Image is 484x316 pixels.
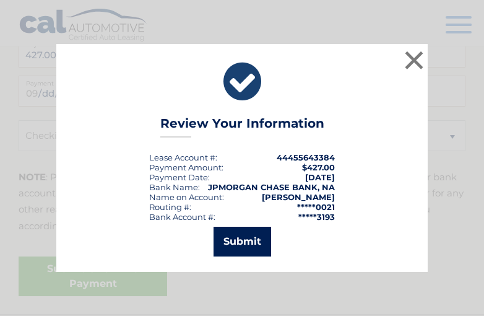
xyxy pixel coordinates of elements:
[149,172,210,182] div: :
[149,212,215,222] div: Bank Account #:
[149,202,191,212] div: Routing #:
[402,48,426,72] button: ×
[149,192,224,202] div: Name on Account:
[277,152,335,162] strong: 44455643384
[214,227,271,257] button: Submit
[149,162,223,172] div: Payment Amount:
[305,172,335,182] span: [DATE]
[208,182,335,192] strong: JPMORGAN CHASE BANK, NA
[149,152,217,162] div: Lease Account #:
[302,162,335,172] span: $427.00
[262,192,335,202] strong: [PERSON_NAME]
[149,172,208,182] span: Payment Date
[160,116,324,138] h3: Review Your Information
[149,182,200,192] div: Bank Name:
